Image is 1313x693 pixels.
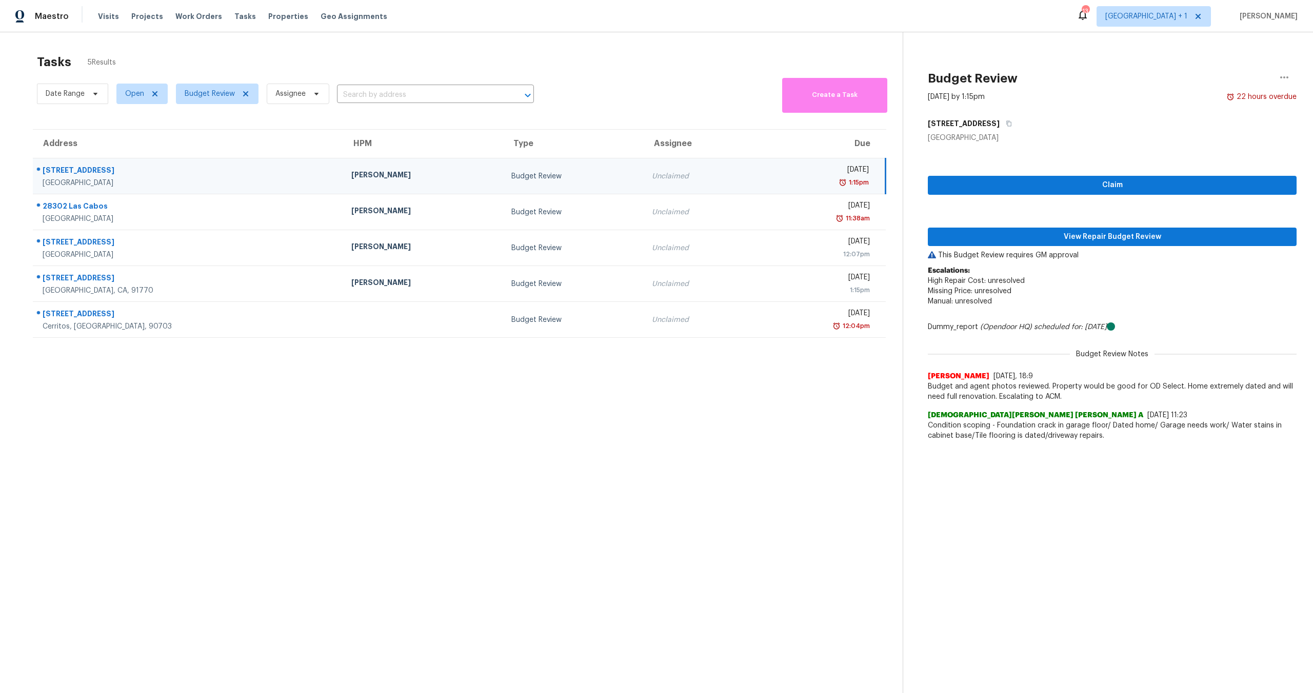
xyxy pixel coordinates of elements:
div: Dummy_report [928,322,1297,332]
h2: Budget Review [928,73,1018,84]
div: 12:04pm [841,321,870,331]
div: 1:15pm [847,177,869,188]
div: [GEOGRAPHIC_DATA] [43,214,335,224]
div: Budget Review [511,315,635,325]
img: Overdue Alarm Icon [1226,92,1235,102]
span: Maestro [35,11,69,22]
div: 12:07pm [764,249,870,259]
div: [DATE] [764,200,870,213]
div: 13 [1082,6,1089,16]
span: Geo Assignments [321,11,387,22]
span: Work Orders [175,11,222,22]
div: Cerritos, [GEOGRAPHIC_DATA], 90703 [43,321,335,332]
th: Assignee [644,130,756,158]
div: [DATE] [764,165,869,177]
p: This Budget Review requires GM approval [928,250,1297,260]
h2: Tasks [37,57,71,67]
span: Manual: unresolved [928,298,992,305]
span: Assignee [275,89,306,99]
div: [STREET_ADDRESS] [43,165,335,178]
th: Type [503,130,644,158]
span: View Repair Budget Review [936,231,1288,243]
i: scheduled for: [DATE] [1034,323,1107,331]
span: High Repair Cost: unresolved [928,277,1025,284]
button: View Repair Budget Review [928,228,1297,247]
div: Budget Review [511,243,635,253]
div: Budget Review [511,171,635,181]
th: HPM [343,130,503,158]
span: Create a Task [787,89,882,101]
div: 11:38am [844,213,870,223]
button: Create a Task [782,78,887,113]
span: Budget Review [185,89,235,99]
span: [DATE], 18:9 [993,373,1033,380]
div: [DATE] by 1:15pm [928,92,985,102]
span: Visits [98,11,119,22]
div: [PERSON_NAME] [351,206,495,218]
h5: [STREET_ADDRESS] [928,118,1000,129]
div: Unclaimed [652,243,748,253]
div: Unclaimed [652,315,748,325]
div: Budget Review [511,279,635,289]
span: Properties [268,11,308,22]
div: [STREET_ADDRESS] [43,273,335,286]
div: [GEOGRAPHIC_DATA] [43,178,335,188]
span: Claim [936,179,1288,192]
div: [DATE] [764,236,870,249]
div: [PERSON_NAME] [351,170,495,182]
span: [DEMOGRAPHIC_DATA][PERSON_NAME] [PERSON_NAME] A [928,410,1143,420]
div: [GEOGRAPHIC_DATA], CA, 91770 [43,286,335,296]
div: [STREET_ADDRESS] [43,237,335,250]
div: [DATE] [764,308,870,321]
div: Budget Review [511,207,635,217]
span: Missing Price: unresolved [928,288,1011,295]
span: 5 Results [88,57,116,68]
div: [PERSON_NAME] [351,277,495,290]
button: Claim [928,176,1297,195]
th: Address [33,130,343,158]
div: Unclaimed [652,279,748,289]
span: Condition scoping - Foundation crack in garage floor/ Dated home/ Garage needs work/ Water stains... [928,420,1297,441]
span: Budget and agent photos reviewed. Property would be good for OD Select. Home extremely dated and ... [928,381,1297,402]
button: Copy Address [1000,114,1013,133]
th: Due [756,130,886,158]
img: Overdue Alarm Icon [839,177,847,188]
div: [PERSON_NAME] [351,241,495,254]
span: Open [125,89,144,99]
i: (Opendoor HQ) [980,323,1032,331]
span: Budget Review Notes [1070,349,1155,359]
b: Escalations: [928,267,970,274]
span: Projects [131,11,163,22]
div: [GEOGRAPHIC_DATA] [43,250,335,260]
div: Unclaimed [652,171,748,181]
img: Overdue Alarm Icon [835,213,844,223]
img: Overdue Alarm Icon [832,321,841,331]
span: Date Range [46,89,85,99]
input: Search by address [337,87,505,103]
div: [GEOGRAPHIC_DATA] [928,133,1297,143]
span: Tasks [234,13,256,20]
span: [PERSON_NAME] [1236,11,1298,22]
span: [DATE] 11:23 [1147,412,1187,419]
div: [STREET_ADDRESS] [43,309,335,321]
span: [GEOGRAPHIC_DATA] + 1 [1105,11,1187,22]
div: 22 hours overdue [1235,92,1297,102]
div: Unclaimed [652,207,748,217]
div: 28302 Las Cabos [43,201,335,214]
div: [DATE] [764,272,870,285]
button: Open [521,88,535,103]
div: 1:15pm [764,285,870,295]
span: [PERSON_NAME] [928,371,989,381]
